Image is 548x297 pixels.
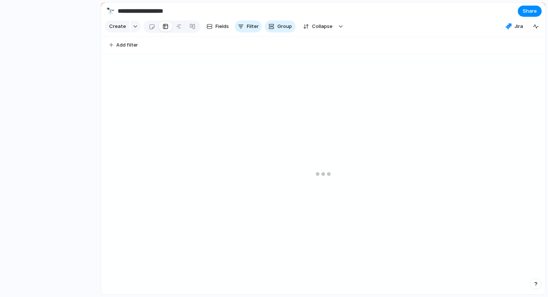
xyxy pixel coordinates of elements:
[523,7,537,15] span: Share
[299,20,336,32] button: Collapse
[116,42,138,48] span: Add filter
[514,23,523,30] span: Jira
[215,23,229,30] span: Fields
[503,21,526,32] button: Jira
[204,20,232,32] button: Fields
[518,6,542,17] button: Share
[104,5,116,17] button: 🔭
[247,23,259,30] span: Filter
[265,20,296,32] button: Group
[105,20,130,32] button: Create
[312,23,333,30] span: Collapse
[277,23,292,30] span: Group
[235,20,262,32] button: Filter
[106,6,114,16] div: 🔭
[105,40,142,50] button: Add filter
[109,23,126,30] span: Create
